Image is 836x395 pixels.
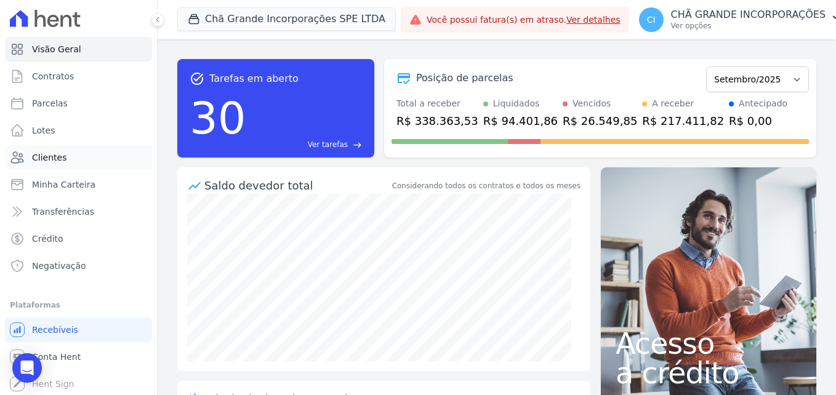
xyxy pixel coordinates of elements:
div: Antecipado [739,97,787,110]
div: Liquidados [493,97,540,110]
a: Contratos [5,64,152,89]
div: Open Intercom Messenger [12,353,42,383]
div: R$ 26.549,85 [563,113,637,129]
a: Recebíveis [5,317,152,342]
span: Visão Geral [32,43,81,55]
div: R$ 94.401,86 [483,113,558,129]
span: Minha Carteira [32,178,95,191]
a: Negativação [5,253,152,278]
a: Ver tarefas east [251,139,362,150]
div: R$ 0,00 [729,113,787,129]
div: Plataformas [10,298,147,313]
span: Lotes [32,124,55,137]
a: Minha Carteira [5,172,152,197]
span: Conta Hent [32,351,81,363]
span: Parcelas [32,97,68,110]
span: Contratos [32,70,74,82]
span: Transferências [32,205,94,218]
a: Parcelas [5,91,152,116]
a: Conta Hent [5,345,152,369]
div: Posição de parcelas [416,71,513,86]
p: CHÃ GRANDE INCORPORAÇÕES [671,9,826,21]
span: Crédito [32,233,63,245]
div: R$ 217.411,82 [642,113,724,129]
a: Lotes [5,118,152,143]
span: CI [647,15,656,24]
div: Saldo devedor total [204,177,390,194]
span: Tarefas em aberto [209,71,299,86]
div: A receber [652,97,694,110]
a: Ver detalhes [566,15,621,25]
span: Clientes [32,151,66,164]
span: Recebíveis [32,324,78,336]
a: Visão Geral [5,37,152,62]
p: Ver opções [671,21,826,31]
a: Crédito [5,226,152,251]
button: Chã Grande Incorporações SPE LTDA [177,7,396,31]
a: Transferências [5,199,152,224]
span: a crédito [616,358,802,388]
span: east [353,140,362,150]
span: Você possui fatura(s) em atraso. [427,14,621,26]
span: Ver tarefas [308,139,348,150]
div: Total a receber [396,97,478,110]
div: 30 [190,86,246,150]
span: task_alt [190,71,204,86]
a: Clientes [5,145,152,170]
span: Acesso [616,329,802,358]
div: Considerando todos os contratos e todos os meses [392,180,581,191]
span: Negativação [32,260,86,272]
div: R$ 338.363,53 [396,113,478,129]
div: Vencidos [573,97,611,110]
